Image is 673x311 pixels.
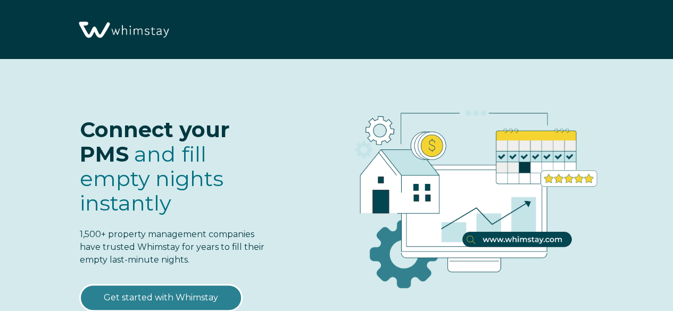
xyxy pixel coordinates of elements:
span: 1,500+ property management companies have trusted Whimstay for years to fill their empty last-min... [80,229,264,265]
a: Get started with Whimstay [80,284,242,311]
span: Connect your PMS [80,116,230,167]
span: fill empty nights instantly [80,141,223,216]
img: Whimstay Logo-02 1 [74,5,172,55]
img: RBO Ilustrations-03 [300,80,641,304]
span: and [80,141,223,216]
